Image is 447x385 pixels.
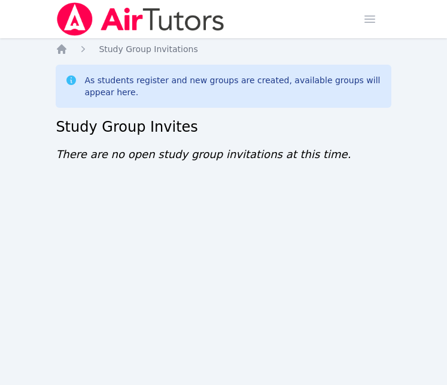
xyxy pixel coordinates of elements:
[56,43,391,55] nav: Breadcrumb
[99,44,197,54] span: Study Group Invitations
[56,148,351,160] span: There are no open study group invitations at this time.
[99,43,197,55] a: Study Group Invitations
[56,117,391,137] h2: Study Group Invites
[56,2,225,36] img: Air Tutors
[84,74,381,98] div: As students register and new groups are created, available groups will appear here.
